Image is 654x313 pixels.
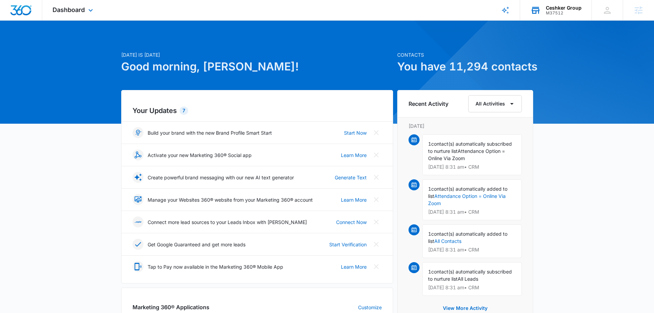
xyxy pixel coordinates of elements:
button: Close [371,172,382,183]
a: Start Now [344,129,367,136]
span: All Leads [458,276,478,282]
p: Tap to Pay now available in the Marketing 360® Mobile App [148,263,283,270]
h1: Good morning, [PERSON_NAME]! [121,58,393,75]
p: [DATE] 8:31 am • CRM [428,285,516,290]
a: Learn More [341,263,367,270]
button: Close [371,261,382,272]
h2: Marketing 360® Applications [133,303,209,311]
p: Manage your Websites 360® website from your Marketing 360® account [148,196,313,203]
button: Close [371,149,382,160]
button: Close [371,127,382,138]
button: Close [371,194,382,205]
h1: You have 11,294 contacts [397,58,533,75]
div: 7 [180,107,188,115]
button: All Activities [468,95,522,112]
h6: Recent Activity [409,100,448,108]
p: Create powerful brand messaging with our new AI text generator [148,174,294,181]
a: Learn More [341,196,367,203]
a: Attendance Option = Online Via Zoom [428,193,506,206]
p: [DATE] 8:31 am • CRM [428,210,516,214]
span: Attendance Option = Online Via Zoom [428,148,505,161]
button: Close [371,239,382,250]
p: Contacts [397,51,533,58]
p: Build your brand with the new Brand Profile Smart Start [148,129,272,136]
span: 1 [428,141,431,147]
span: 1 [428,231,431,237]
div: account id [546,11,582,15]
span: Dashboard [53,6,85,13]
p: [DATE] 8:31 am • CRM [428,165,516,169]
h2: Your Updates [133,105,382,116]
a: Start Verification [329,241,367,248]
span: 1 [428,269,431,275]
p: [DATE] [409,122,522,130]
span: contact(s) automatically subscribed to nurture list [428,141,512,154]
p: Activate your new Marketing 360® Social app [148,152,252,159]
span: contact(s) automatically added to list [428,231,507,244]
p: Connect more lead sources to your Leads Inbox with [PERSON_NAME] [148,219,307,226]
p: [DATE] 8:31 am • CRM [428,247,516,252]
a: Customize [358,304,382,311]
p: Get Google Guaranteed and get more leads [148,241,245,248]
span: 1 [428,186,431,192]
a: Connect Now [336,219,367,226]
a: Learn More [341,152,367,159]
span: contact(s) automatically added to list [428,186,507,199]
span: contact(s) automatically subscribed to nurture list [428,269,512,282]
div: account name [546,5,582,11]
a: All Contacts [434,238,461,244]
button: Close [371,216,382,227]
a: Generate Text [335,174,367,181]
p: [DATE] is [DATE] [121,51,393,58]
